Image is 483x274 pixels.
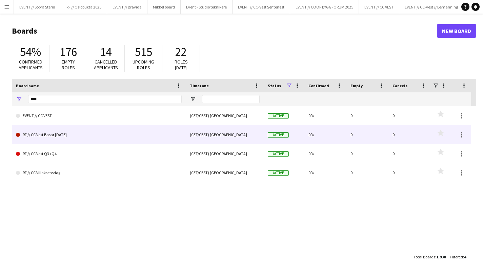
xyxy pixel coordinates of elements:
[186,125,264,144] div: (CET/CEST) [GEOGRAPHIC_DATA]
[436,254,446,259] span: 1,930
[135,44,152,59] span: 515
[190,83,209,88] span: Timezone
[346,144,388,163] div: 0
[107,0,147,14] button: EVENT // Bravida
[175,59,188,71] span: Roles [DATE]
[94,59,118,71] span: Cancelled applicants
[268,151,289,157] span: Active
[147,0,181,14] button: Mikkel board
[20,44,41,59] span: 54%
[388,106,430,125] div: 0
[202,95,260,103] input: Timezone Filter Input
[16,163,182,182] a: RF // CC Villaksensdag
[16,83,39,88] span: Board name
[304,106,346,125] div: 0%
[304,125,346,144] div: 0%
[450,250,466,263] div: :
[14,0,61,14] button: EVENT // Sopra Steria
[61,0,107,14] button: RF // Oslobukta 2025
[233,0,290,14] button: EVENT // CC-Vest Senterfest
[28,95,182,103] input: Board name Filter Input
[388,144,430,163] div: 0
[290,0,359,14] button: EVENT // COOP BYGGFORUM 2025
[175,44,187,59] span: 22
[60,44,77,59] span: 176
[62,59,75,71] span: Empty roles
[268,170,289,176] span: Active
[359,0,399,14] button: EVENT // CC VEST
[16,106,182,125] a: EVENT // CC VEST
[304,144,346,163] div: 0%
[414,250,446,263] div: :
[388,125,430,144] div: 0
[190,96,196,102] button: Open Filter Menu
[414,254,435,259] span: Total Boards
[346,106,388,125] div: 0
[19,59,43,71] span: Confirmed applicants
[16,96,22,102] button: Open Filter Menu
[450,254,463,259] span: Filtered
[268,132,289,138] span: Active
[308,83,329,88] span: Confirmed
[186,106,264,125] div: (CET/CEST) [GEOGRAPHIC_DATA]
[437,24,476,38] a: New Board
[186,163,264,182] div: (CET/CEST) [GEOGRAPHIC_DATA]
[186,144,264,163] div: (CET/CEST) [GEOGRAPHIC_DATA]
[388,163,430,182] div: 0
[464,254,466,259] span: 4
[346,125,388,144] div: 0
[268,83,281,88] span: Status
[399,0,464,14] button: EVENT // CC-vest // Bemanning
[12,26,437,36] h1: Boards
[133,59,154,71] span: Upcoming roles
[268,113,289,118] span: Active
[304,163,346,182] div: 0%
[346,163,388,182] div: 0
[100,44,112,59] span: 14
[16,125,182,144] a: RF // CC Vest Basar [DATE]
[16,144,182,163] a: RF // CC Vest Q3+Q4
[181,0,233,14] button: Event - Studio teknikere
[393,83,407,88] span: Cancels
[350,83,363,88] span: Empty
